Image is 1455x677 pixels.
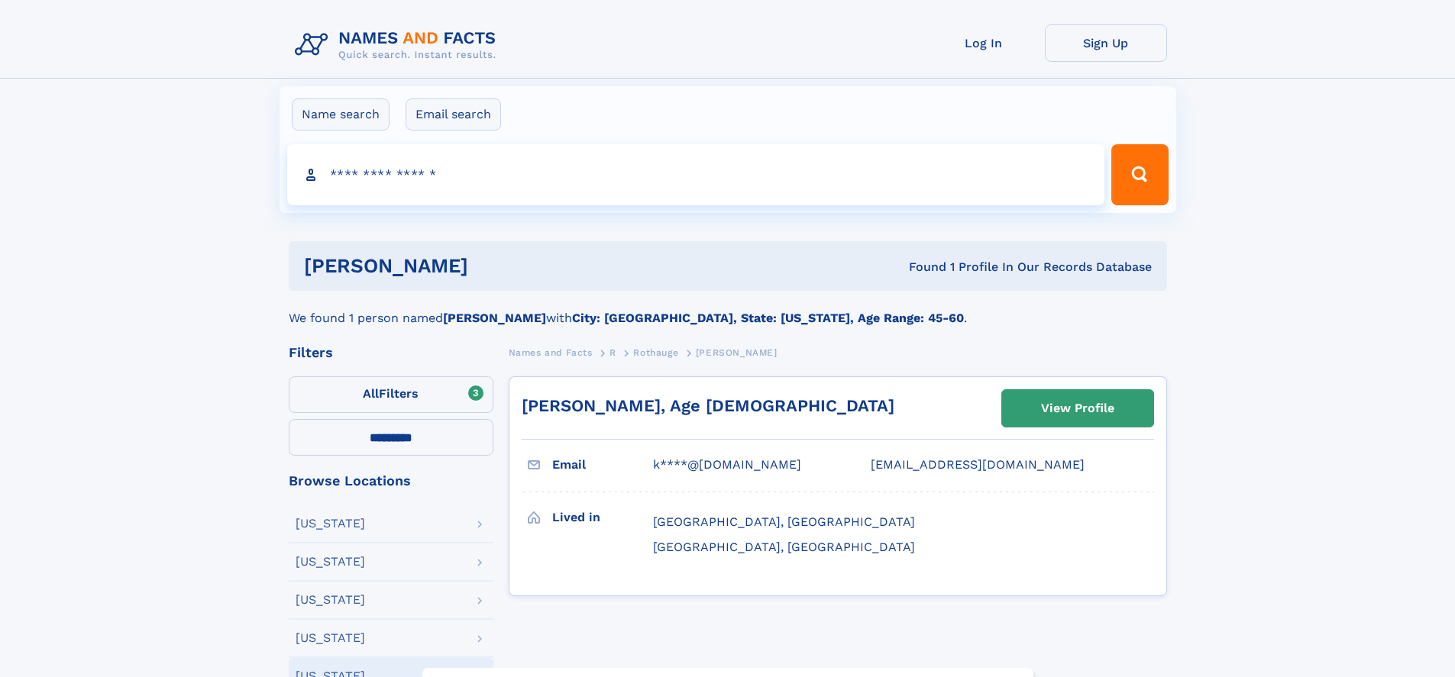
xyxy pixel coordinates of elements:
[653,514,915,529] span: [GEOGRAPHIC_DATA], [GEOGRAPHIC_DATA]
[292,98,390,131] label: Name search
[609,343,616,362] a: R
[289,346,493,359] div: Filters
[609,347,616,358] span: R
[304,256,689,276] h1: [PERSON_NAME]
[363,386,379,401] span: All
[289,291,1167,327] div: We found 1 person named with .
[696,347,778,358] span: [PERSON_NAME]
[653,540,915,554] span: [GEOGRAPHIC_DATA], [GEOGRAPHIC_DATA]
[552,505,653,530] h3: Lived in
[296,632,365,644] div: [US_STATE]
[522,396,894,415] a: [PERSON_NAME], Age [DEMOGRAPHIC_DATA]
[1111,144,1168,205] button: Search Button
[443,311,546,325] b: [PERSON_NAME]
[572,311,964,325] b: City: [GEOGRAPHIC_DATA], State: [US_STATE], Age Range: 45-60
[1002,390,1153,427] a: View Profile
[633,343,678,362] a: Rothauge
[509,343,593,362] a: Names and Facts
[688,259,1152,276] div: Found 1 Profile In Our Records Database
[289,474,493,488] div: Browse Locations
[296,594,365,606] div: [US_STATE]
[296,556,365,568] div: [US_STATE]
[923,24,1045,62] a: Log In
[1041,391,1114,426] div: View Profile
[633,347,678,358] span: Rothauge
[287,144,1105,205] input: search input
[871,457,1085,472] span: [EMAIL_ADDRESS][DOMAIN_NAME]
[406,98,501,131] label: Email search
[552,452,653,478] h3: Email
[296,517,365,530] div: [US_STATE]
[1045,24,1167,62] a: Sign Up
[289,376,493,413] label: Filters
[289,24,509,66] img: Logo Names and Facts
